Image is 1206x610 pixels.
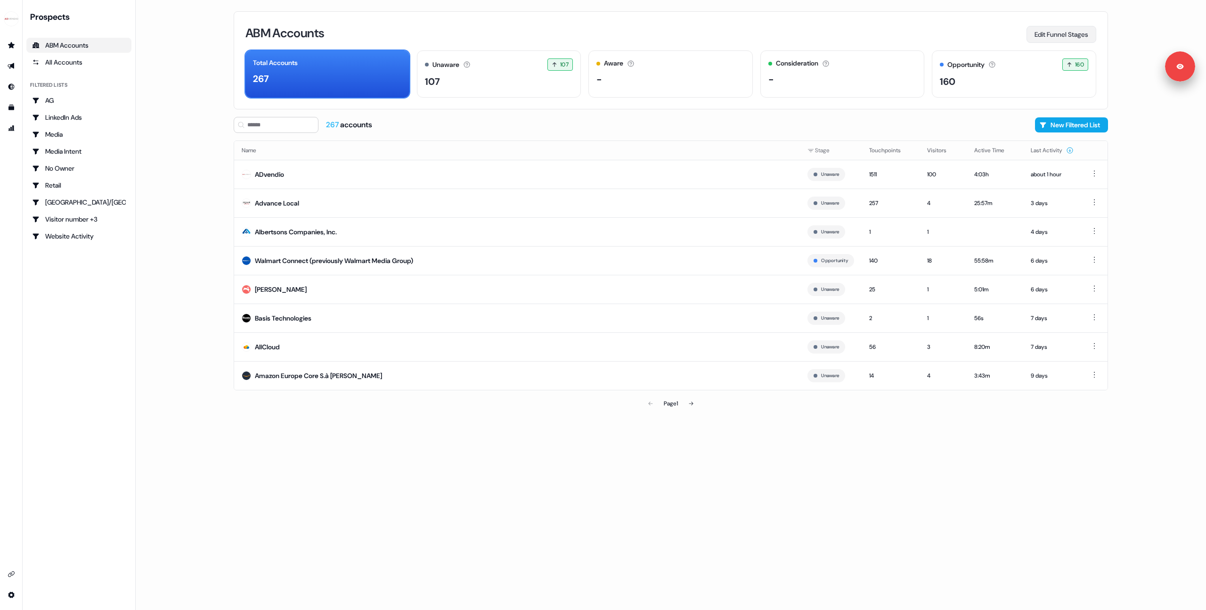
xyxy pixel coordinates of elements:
a: Go to integrations [4,587,19,602]
div: 4:03h [974,170,1016,179]
button: Edit Funnel Stages [1027,26,1096,43]
button: Last Activity [1031,142,1074,159]
a: Go to Website Activity [26,229,131,244]
div: 267 [253,72,269,86]
th: Name [234,141,800,160]
div: 25 [869,285,912,294]
div: [PERSON_NAME] [255,285,307,294]
div: 3:43m [974,371,1016,380]
div: 1 [927,313,959,323]
div: Total Accounts [253,58,298,68]
div: Opportunity [947,60,985,70]
button: Touchpoints [869,142,912,159]
div: 55:58m [974,256,1016,265]
div: [GEOGRAPHIC_DATA]/[GEOGRAPHIC_DATA] [32,198,126,207]
button: Unaware [821,343,839,351]
div: 1 [927,227,959,237]
div: 140 [869,256,912,265]
div: No Owner [32,164,126,173]
a: Go to No Owner [26,161,131,176]
div: Aware [604,58,623,68]
div: - [768,72,774,86]
button: Unaware [821,228,839,236]
div: 100 [927,170,959,179]
div: Prospects [30,11,131,23]
a: Go to outbound experience [4,58,19,74]
button: Opportunity [821,256,848,265]
a: Go to Visitor number +3 [26,212,131,227]
div: 14 [869,371,912,380]
div: 6 days [1031,256,1074,265]
a: Go to Retail [26,178,131,193]
a: Go to prospects [4,38,19,53]
span: 267 [326,120,340,130]
div: Media [32,130,126,139]
div: AllCloud [255,342,280,352]
div: AG [32,96,126,105]
span: 107 [560,60,569,69]
button: Unaware [821,199,839,207]
div: 5:01m [974,285,1016,294]
div: 18 [927,256,959,265]
button: Unaware [821,170,839,179]
div: Walmart Connect (previously Walmart Media Group) [255,256,413,265]
div: 1511 [869,170,912,179]
div: Retail [32,181,126,190]
div: 3 [927,342,959,352]
div: 8:20m [974,342,1016,352]
div: Consideration [776,58,818,68]
div: 1 [869,227,912,237]
a: Go to Media Intent [26,144,131,159]
a: Go to LinkedIn Ads [26,110,131,125]
div: accounts [326,120,372,130]
div: 56 [869,342,912,352]
div: Visitor number +3 [32,214,126,224]
div: Filtered lists [30,81,67,89]
div: 160 [940,74,955,89]
div: - [596,72,602,86]
div: All Accounts [32,58,126,67]
a: Go to integrations [4,567,19,582]
a: Go to Inbound [4,79,19,94]
div: LinkedIn Ads [32,113,126,122]
div: Website Activity [32,231,126,241]
a: Go to Media [26,127,131,142]
a: Go to USA/Canada [26,195,131,210]
button: Unaware [821,285,839,294]
div: 4 [927,198,959,208]
div: Media Intent [32,147,126,156]
div: 7 days [1031,313,1074,323]
div: ADvendio [255,170,284,179]
button: New Filtered List [1035,117,1108,132]
a: ABM Accounts [26,38,131,53]
a: All accounts [26,55,131,70]
div: Advance Local [255,198,299,208]
div: 1 [927,285,959,294]
button: Unaware [821,314,839,322]
button: Active Time [974,142,1016,159]
div: 2 [869,313,912,323]
div: Page 1 [664,399,678,408]
div: 257 [869,198,912,208]
div: about 1 hour [1031,170,1074,179]
a: Go to templates [4,100,19,115]
div: Unaware [432,60,459,70]
div: Basis Technologies [255,313,311,323]
div: 7 days [1031,342,1074,352]
div: 25:57m [974,198,1016,208]
div: 4 days [1031,227,1074,237]
div: 9 days [1031,371,1074,380]
div: 107 [425,74,440,89]
a: Go to attribution [4,121,19,136]
button: Unaware [821,371,839,380]
button: Visitors [927,142,958,159]
div: Stage [807,146,854,155]
h3: ABM Accounts [245,27,324,39]
div: Albertsons Companies, Inc. [255,227,337,237]
div: 3 days [1031,198,1074,208]
div: 6 days [1031,285,1074,294]
div: ABM Accounts [32,41,126,50]
div: 4 [927,371,959,380]
div: Amazon Europe Core S.à [PERSON_NAME] [255,371,382,380]
div: 56s [974,313,1016,323]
